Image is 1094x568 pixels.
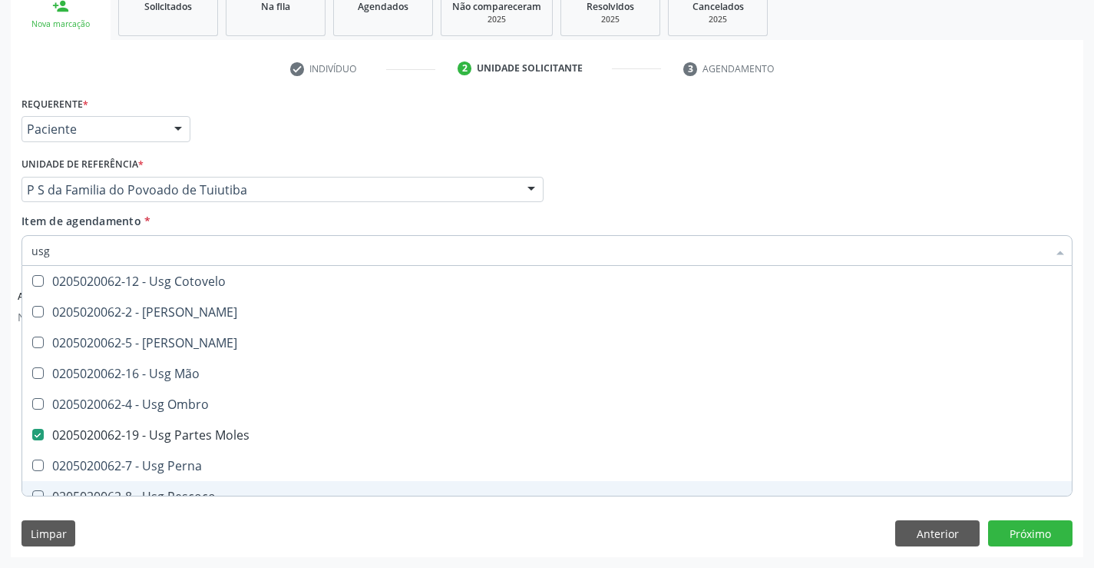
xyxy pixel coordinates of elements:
[31,367,1063,380] div: 0205020062-16 - Usg Mão
[21,92,88,116] label: Requerente
[27,182,512,198] span: P S da Familia do Povoado de Tuiutiba
[27,121,159,137] span: Paciente
[452,14,541,25] div: 2025
[679,14,756,25] div: 2025
[21,18,100,30] div: Nova marcação
[31,490,1063,503] div: 0205020062-8 - Usg Pescoço
[21,153,144,177] label: Unidade de referência
[895,520,980,546] button: Anterior
[31,235,1047,266] input: Buscar por procedimentos
[31,306,1063,318] div: 0205020062-2 - [PERSON_NAME]
[18,285,125,309] label: Anexos adicionados
[458,61,471,75] div: 2
[31,275,1063,287] div: 0205020062-12 - Usg Cotovelo
[21,520,75,546] button: Limpar
[21,214,141,228] span: Item de agendamento
[988,520,1073,546] button: Próximo
[477,61,583,75] div: Unidade solicitante
[31,460,1063,472] div: 0205020062-7 - Usg Perna
[31,398,1063,410] div: 0205020062-4 - Usg Ombro
[31,337,1063,349] div: 0205020062-5 - [PERSON_NAME]
[31,429,1063,441] div: 0205020062-19 - Usg Partes Moles
[18,309,156,325] p: Nenhum anexo disponível.
[572,14,649,25] div: 2025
